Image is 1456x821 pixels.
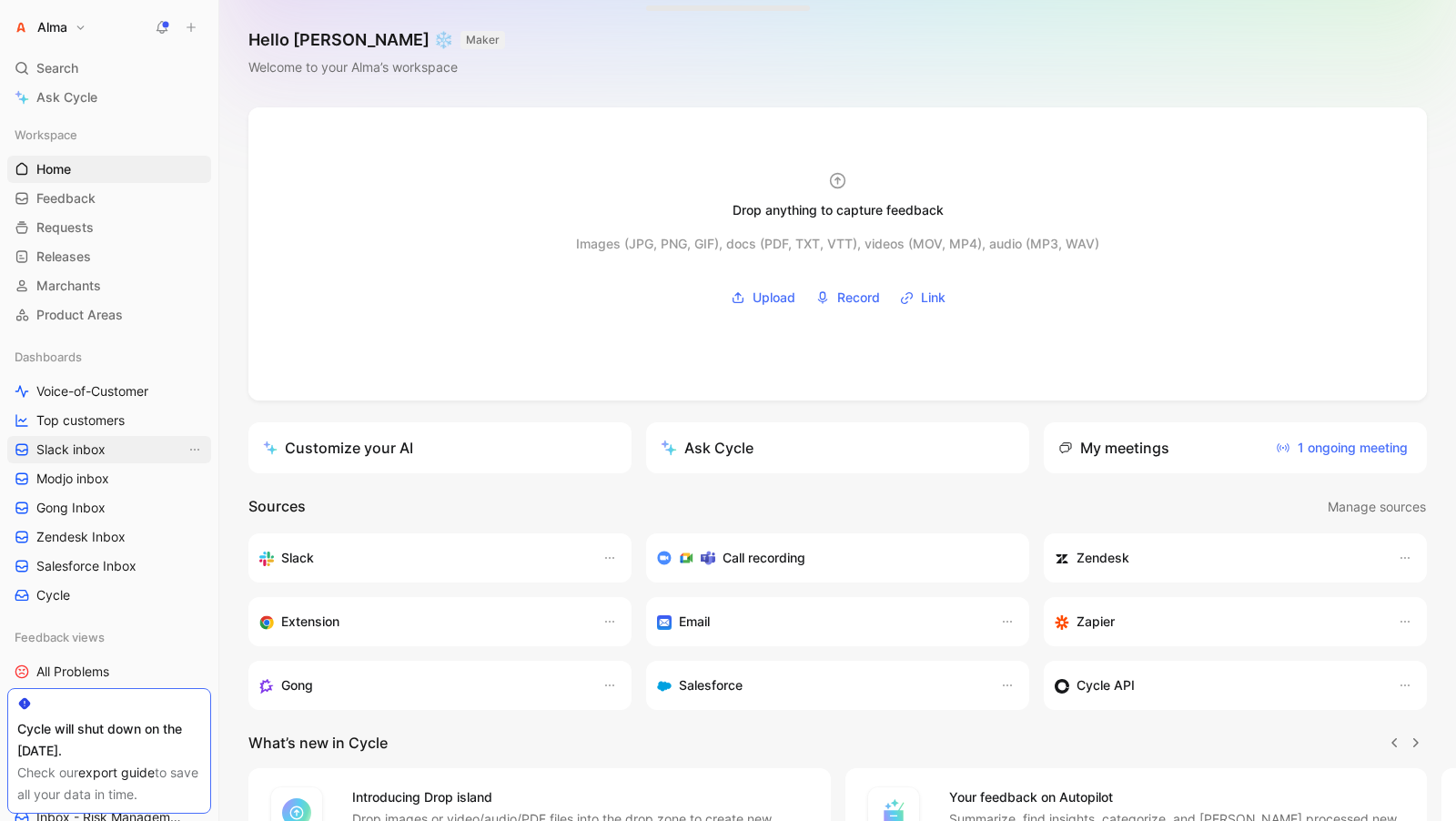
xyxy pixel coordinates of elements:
[7,658,211,685] a: All Problems
[37,19,67,35] h1: Alma
[36,248,91,266] span: Releases
[576,233,1099,255] div: Images (JPG, PNG, GIF), docs (PDF, TXT, VTT), videos (MOV, MP4), audio (MP3, WAV)
[7,343,211,370] div: Dashboards
[259,674,584,696] div: Capture feedback from your incoming calls
[281,611,339,633] h3: Extension
[1276,437,1408,459] span: 1 ongoing meeting
[1327,495,1427,519] button: Manage sources
[1055,674,1380,696] div: Sync marchants & send feedback from custom sources. Get inspired by our favorite use case
[657,547,1004,569] div: Record & transcribe meetings from Zoom, Meet & Teams.
[7,378,211,405] a: Voice-of-Customer
[248,422,632,473] a: Customize your AI
[36,557,136,575] span: Salesforce Inbox
[15,628,105,646] span: Feedback views
[724,284,802,311] button: Upload
[7,552,211,580] a: Salesforce Inbox
[15,126,77,144] span: Workspace
[723,547,805,569] h3: Call recording
[12,18,30,36] img: Alma
[36,441,106,459] span: Slack inbox
[7,214,211,241] a: Requests
[36,306,123,324] span: Product Areas
[1077,547,1129,569] h3: Zendesk
[36,86,97,108] span: Ask Cycle
[36,189,96,208] span: Feedback
[36,160,71,178] span: Home
[7,84,211,111] a: Ask Cycle
[7,156,211,183] a: Home
[949,786,1406,808] h4: Your feedback on Autopilot
[7,55,211,82] div: Search
[7,15,91,40] button: AlmaAlma
[733,199,944,221] div: Drop anything to capture feedback
[281,547,314,569] h3: Slack
[263,437,413,459] div: Customize your AI
[352,786,809,808] h4: Introducing Drop island
[1077,674,1135,696] h3: Cycle API
[7,523,211,551] a: Zendesk Inbox
[36,382,148,400] span: Voice-of-Customer
[17,718,201,762] div: Cycle will shut down on the [DATE].
[36,586,70,604] span: Cycle
[7,121,211,148] div: Workspace
[7,407,211,434] a: Top customers
[36,528,126,546] span: Zendesk Inbox
[7,343,211,609] div: DashboardsVoice-of-CustomerTop customersSlack inboxView actionsModjo inboxGong InboxZendesk Inbox...
[7,301,211,329] a: Product Areas
[753,287,795,309] span: Upload
[1058,437,1169,459] div: My meetings
[1055,547,1380,569] div: Sync marchants and create docs
[17,762,201,806] div: Check our to save all your data in time.
[1055,611,1380,633] div: Capture feedback from thousands of sources with Zapier (survey results, recordings, sheets, etc).
[248,29,505,51] h1: Hello [PERSON_NAME] ❄️
[36,218,94,237] span: Requests
[248,495,306,519] h2: Sources
[7,436,211,463] a: Slack inboxView actions
[15,348,82,366] span: Dashboards
[1328,496,1426,518] span: Manage sources
[809,284,886,311] button: Record
[921,287,945,309] span: Link
[36,411,125,430] span: Top customers
[259,547,584,569] div: Sync your marchants, send feedback and get updates in Slack
[36,470,109,488] span: Modjo inbox
[837,287,880,309] span: Record
[78,765,155,780] a: export guide
[1077,611,1115,633] h3: Zapier
[248,56,505,78] div: Welcome to your Alma’s workspace
[259,611,584,633] div: Capture feedback from anywhere on the web
[7,494,211,522] a: Gong Inbox
[7,272,211,299] a: Marchants
[646,422,1029,473] button: Ask Cycle
[186,441,204,459] button: View actions
[679,611,710,633] h3: Email
[7,185,211,212] a: Feedback
[894,284,952,311] button: Link
[661,437,753,459] div: Ask Cycle
[7,243,211,270] a: Releases
[1271,433,1412,462] button: 1 ongoing meeting
[7,623,211,651] div: Feedback views
[248,732,388,754] h2: What’s new in Cycle
[281,674,313,696] h3: Gong
[7,582,211,609] a: Cycle
[36,663,109,681] span: All Problems
[7,465,211,492] a: Modjo inbox
[460,31,505,49] button: MAKER
[36,57,78,79] span: Search
[657,611,982,633] div: Forward emails to your feedback inbox
[36,499,106,517] span: Gong Inbox
[679,674,743,696] h3: Salesforce
[36,277,101,295] span: Marchants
